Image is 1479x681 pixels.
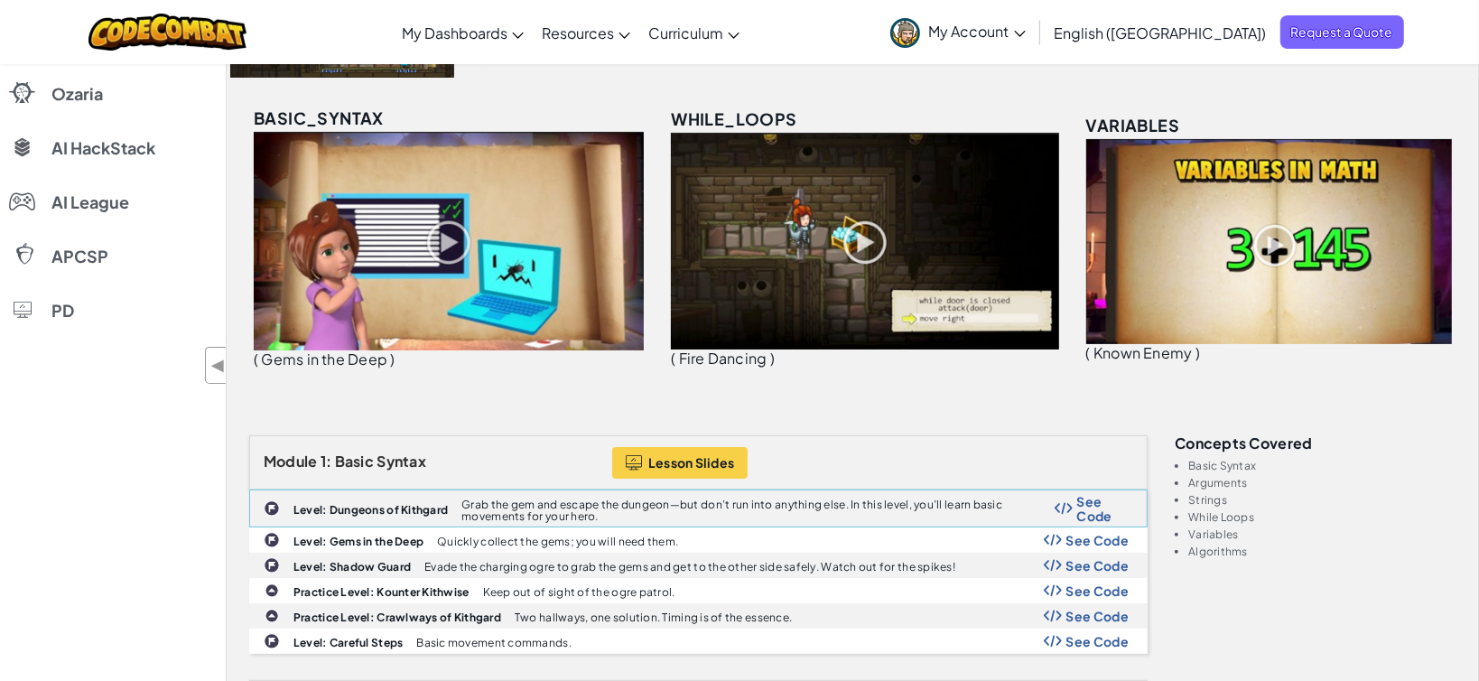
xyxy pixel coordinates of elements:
[1280,15,1404,49] a: Request a Quote
[293,503,448,517] b: Level: Dungeons of Kithgard
[402,23,507,42] span: My Dashboards
[1044,559,1062,572] img: Show Code Logo
[293,611,501,624] b: Practice Level: Crawlways of Kithgard
[249,578,1148,603] a: Practice Level: Kounter Kithwise Keep out of sight of the ogre patrol. Show Code Logo See Code
[254,350,258,368] span: (
[390,350,395,368] span: )
[1188,460,1456,471] li: Basic Syntax
[1086,115,1180,135] span: variables
[533,8,639,57] a: Resources
[1055,23,1267,42] span: English ([GEOGRAPHIC_DATA])
[1077,494,1130,523] span: See Code
[335,452,426,471] span: Basic Syntax
[1066,634,1130,648] span: See Code
[249,527,1148,553] a: Level: Gems in the Deep Quickly collect the gems; you will need them. Show Code Logo See Code
[249,603,1148,629] a: Practice Level: Crawlways of Kithgard Two hallways, one solution. Timing is of the essence. Show ...
[881,4,1035,61] a: My Account
[293,560,411,574] b: Level: Shadow Guard
[483,586,675,598] p: Keep out of sight of the ogre patrol.
[648,23,723,42] span: Curriculum
[321,452,332,471] span: 1:
[671,349,675,368] span: (
[1188,477,1456,489] li: Arguments
[1188,528,1456,540] li: Variables
[264,452,318,471] span: Module
[671,133,1058,350] img: while_loops_unlocked.png
[1055,502,1073,515] img: Show Code Logo
[261,350,387,368] span: Gems in the Deep
[1175,435,1456,451] h3: Concepts covered
[293,535,423,548] b: Level: Gems in the Deep
[1044,610,1062,622] img: Show Code Logo
[1066,533,1130,547] span: See Code
[424,561,955,573] p: Evade the charging ogre to grab the gems and get to the other side safely. Watch out for the spikes!
[890,18,920,48] img: avatar
[612,447,749,479] button: Lesson Slides
[88,14,246,51] img: CodeCombat logo
[679,349,767,368] span: Fire Dancing
[671,108,796,129] span: while_loops
[249,629,1148,654] a: Level: Careful Steps Basic movement commands. Show Code Logo See Code
[51,86,103,102] span: Ozaria
[293,636,403,649] b: Level: Careful Steps
[249,553,1148,578] a: Level: Shadow Guard Evade the charging ogre to grab the gems and get to the other side safely. Wa...
[416,637,571,648] p: Basic movement commands.
[265,583,279,598] img: IconPracticeLevel.svg
[929,22,1026,41] span: My Account
[254,107,384,128] span: basic_syntax
[1066,583,1130,598] span: See Code
[210,352,226,378] span: ◀
[249,490,1148,527] a: Level: Dungeons of Kithgard Grab the gem and escape the dungeon—but don’t run into anything else....
[1044,584,1062,597] img: Show Code Logo
[1046,8,1276,57] a: English ([GEOGRAPHIC_DATA])
[1188,511,1456,523] li: While Loops
[1188,546,1456,557] li: Algorithms
[264,633,280,649] img: IconChallengeLevel.svg
[770,349,775,368] span: )
[254,132,644,350] img: basic_syntax_unlocked.png
[51,140,155,156] span: AI HackStack
[1044,635,1062,648] img: Show Code Logo
[639,8,749,57] a: Curriculum
[293,585,470,599] b: Practice Level: Kounter Kithwise
[1188,494,1456,506] li: Strings
[648,455,735,470] span: Lesson Slides
[542,23,614,42] span: Resources
[461,499,1054,522] p: Grab the gem and escape the dungeon—but don’t run into anything else. In this level, you’ll learn...
[264,532,280,548] img: IconChallengeLevel.svg
[1093,343,1193,362] span: Known Enemy
[265,609,279,623] img: IconPracticeLevel.svg
[393,8,533,57] a: My Dashboards
[264,557,280,574] img: IconChallengeLevel.svg
[1086,343,1091,362] span: (
[437,536,678,547] p: Quickly collect the gems; you will need them.
[1195,343,1200,362] span: )
[51,194,129,210] span: AI League
[1066,609,1130,623] span: See Code
[264,500,280,517] img: IconChallengeLevel.svg
[1066,558,1130,573] span: See Code
[1086,139,1452,344] img: variables_unlocked.png
[515,611,792,623] p: Two hallways, one solution. Timing is of the essence.
[1044,534,1062,546] img: Show Code Logo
